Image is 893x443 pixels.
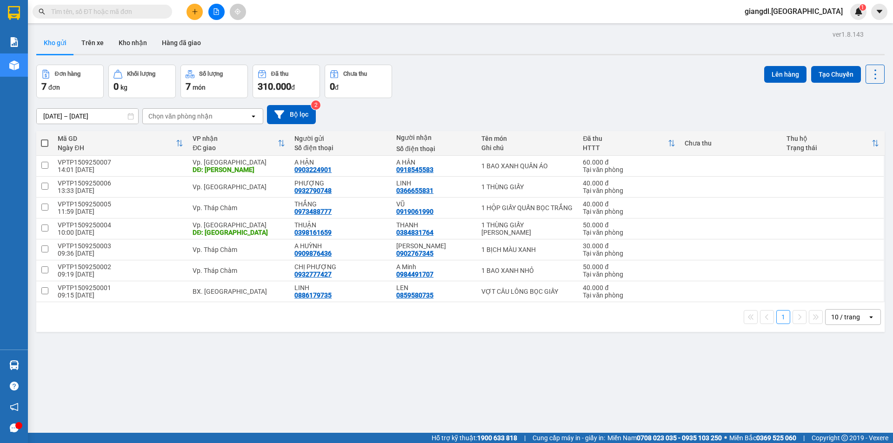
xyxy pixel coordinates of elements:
div: VPTP1509250004 [58,221,183,229]
div: THẮNG [294,200,387,208]
div: VPTP1509250003 [58,242,183,250]
div: 11:59 [DATE] [58,208,183,215]
div: 09:15 [DATE] [58,291,183,299]
input: Select a date range. [37,109,138,124]
span: aim [234,8,241,15]
div: VPTP1509250005 [58,200,183,208]
div: A Minh [396,263,472,271]
input: Tìm tên, số ĐT hoặc mã đơn [51,7,161,17]
div: DĐ: ĐÔNG HẢI [193,229,285,236]
button: caret-down [871,4,887,20]
div: Ghi chú [481,144,574,152]
th: Toggle SortBy [53,131,188,156]
div: Đơn hàng [55,71,80,77]
button: Hàng đã giao [154,32,208,54]
div: 1 BAO XANH NHỎ [481,267,574,274]
button: Số lượng7món [180,65,248,98]
img: icon-new-feature [854,7,863,16]
div: Ngày ĐH [58,144,176,152]
button: Kho nhận [111,32,154,54]
div: Chưa thu [685,139,777,147]
div: ver 1.8.143 [833,29,864,40]
div: LINH [294,284,387,291]
button: Chưa thu0đ [325,65,392,98]
span: món [193,84,206,91]
span: 7 [41,81,47,92]
div: Vp. [GEOGRAPHIC_DATA] [193,221,285,229]
div: 50.000 đ [583,221,675,229]
div: A HUỲNH [294,242,387,250]
svg: open [250,112,257,120]
span: | [803,433,805,443]
img: logo-vxr [8,6,20,20]
div: 0902767345 [396,250,433,257]
div: Tại văn phòng [583,208,675,215]
span: Hỗ trợ kỹ thuật: [432,433,517,443]
div: 60.000 đ [583,159,675,166]
button: 1 [776,310,790,324]
div: VỢT CẦU LÔNG BỌC GIẤY [481,288,574,295]
div: 10 / trang [831,312,860,322]
div: Tại văn phòng [583,229,675,236]
div: 14:01 [DATE] [58,166,183,173]
button: file-add [208,4,225,20]
div: Tại văn phòng [583,166,675,173]
div: Chưa thu [343,71,367,77]
button: Đơn hàng7đơn [36,65,104,98]
span: plus [192,8,198,15]
div: A HÂN [396,159,472,166]
div: Mã GD [58,135,176,142]
img: warehouse-icon [9,360,19,370]
span: giangdl.[GEOGRAPHIC_DATA] [737,6,850,17]
div: 1 BỊCH MÀU XANH [481,246,574,253]
span: question-circle [10,382,19,390]
div: Tên món [481,135,574,142]
button: Tạo Chuyến [811,66,861,83]
th: Toggle SortBy [578,131,680,156]
div: 1 BAO XANH QUẦN ÁO [481,162,574,170]
div: Người gửi [294,135,387,142]
div: Vp. [GEOGRAPHIC_DATA] [193,183,285,191]
span: ⚪️ [724,436,727,440]
div: ĐC giao [193,144,278,152]
div: 0909876436 [294,250,332,257]
div: 1 THÙNG GIẤY DÍNH THÙNG MỲ [481,221,574,236]
div: 40.000 đ [583,284,675,291]
th: Toggle SortBy [782,131,884,156]
span: kg [120,84,127,91]
img: warehouse-icon [9,60,19,70]
div: LEN [396,284,472,291]
div: LINH [396,179,472,187]
div: VPTP1509250001 [58,284,183,291]
span: đơn [48,84,60,91]
div: 13:33 [DATE] [58,187,183,194]
div: VPTP1509250007 [58,159,183,166]
div: 0932777427 [294,271,332,278]
div: Tại văn phòng [583,291,675,299]
div: Tại văn phòng [583,271,675,278]
sup: 2 [311,100,320,110]
div: PHƯỢNG [294,179,387,187]
span: 7 [186,81,191,92]
div: 0932790748 [294,187,332,194]
div: Vp. Tháp Chàm [193,267,285,274]
div: Trạng thái [786,144,872,152]
div: VP nhận [193,135,278,142]
div: THUẬN [294,221,387,229]
div: Thu hộ [786,135,872,142]
span: 0 [113,81,119,92]
button: Khối lượng0kg [108,65,176,98]
div: HTTT [583,144,668,152]
div: 0984491707 [396,271,433,278]
span: Miền Bắc [729,433,796,443]
div: BX. [GEOGRAPHIC_DATA] [193,288,285,295]
span: 1 [861,4,864,11]
div: VPTP1509250006 [58,179,183,187]
span: caret-down [875,7,884,16]
div: 0859580735 [396,291,433,299]
div: DĐ: DƯ KHÁNH [193,166,285,173]
div: Đã thu [583,135,668,142]
div: Vp. Tháp Chàm [193,246,285,253]
div: 50.000 đ [583,263,675,271]
th: Toggle SortBy [188,131,290,156]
